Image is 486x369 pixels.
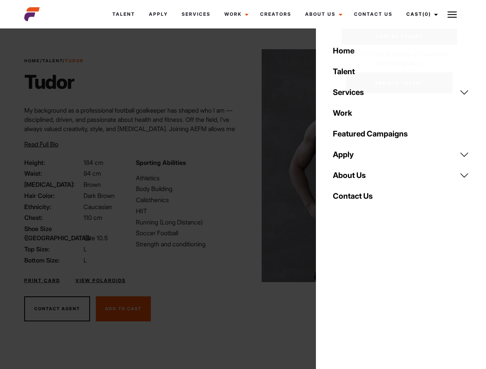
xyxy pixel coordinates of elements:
[24,296,90,322] button: Contact Agent
[24,58,40,63] a: Home
[346,72,453,93] a: Browse Talent
[136,239,238,249] li: Strength and conditioning
[42,58,63,63] a: Talent
[24,277,60,284] a: Print Card
[84,234,108,242] span: Size 10.5
[24,244,82,254] span: Top Size:
[136,218,238,227] li: Running (Long Distance)
[24,158,82,167] span: Height:
[399,4,443,25] a: Cast(0)
[84,203,112,211] span: Caucasian
[84,245,87,253] span: L
[142,4,175,25] a: Apply
[328,82,474,103] a: Services
[24,256,82,265] span: Bottom Size:
[96,296,151,322] button: Add To Cast
[24,213,82,222] span: Chest:
[84,181,101,188] span: Brown
[84,192,115,199] span: Dark Brown
[328,123,474,144] a: Featured Campaigns
[24,169,82,178] span: Waist:
[24,202,82,211] span: Ethnicity:
[65,58,84,63] strong: Tudor
[253,4,298,25] a: Creators
[75,277,126,284] a: View Polaroids
[328,103,474,123] a: Work
[328,165,474,186] a: About Us
[84,170,101,177] span: 84 cm
[24,180,82,189] span: [MEDICAL_DATA]:
[347,4,399,25] a: Contact Us
[328,61,474,82] a: Talent
[217,4,253,25] a: Work
[328,186,474,206] a: Contact Us
[24,58,84,64] span: / /
[136,173,238,183] li: Athletics
[175,4,217,25] a: Services
[24,224,82,243] span: Shoe Size ([GEOGRAPHIC_DATA]):
[136,206,238,216] li: HIIT
[105,4,142,25] a: Talent
[136,184,238,193] li: Body Building
[24,7,40,22] img: cropped-aefm-brand-fav-22-square.png
[84,159,104,166] span: 184 cm
[24,140,58,149] button: Read Full Bio
[24,191,82,200] span: Hair Color:
[24,106,239,152] p: My background as a professional football goalkeeper has shaped who I am — disciplined, driven, an...
[342,28,457,45] a: Casted Talent
[448,10,457,19] img: Burger icon
[84,256,87,264] span: L
[328,144,474,165] a: Apply
[24,70,84,93] h1: Tudor
[298,4,347,25] a: About Us
[423,11,431,17] span: (0)
[328,40,474,61] a: Home
[342,45,457,68] p: Your shortlist is empty, get started by shortlisting talent.
[136,159,186,166] strong: Sporting Abilities
[84,214,102,221] span: 110 cm
[105,306,142,311] span: Add To Cast
[24,140,58,148] span: Read Full Bio
[136,228,238,238] li: Soccer Football
[136,195,238,204] li: Calisthenics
